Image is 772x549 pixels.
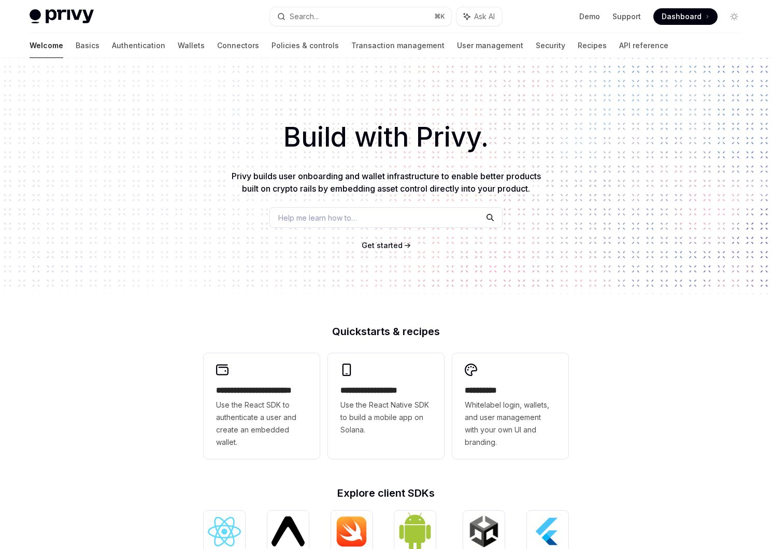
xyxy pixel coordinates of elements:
a: Recipes [578,33,607,58]
span: Get started [362,241,403,250]
a: Demo [579,11,600,22]
h1: Build with Privy. [17,117,755,157]
span: Ask AI [474,11,495,22]
span: Privy builds user onboarding and wallet infrastructure to enable better products built on crypto ... [232,171,541,194]
a: **** *****Whitelabel login, wallets, and user management with your own UI and branding. [452,353,568,459]
button: Search...⌘K [270,7,451,26]
a: Basics [76,33,99,58]
a: Transaction management [351,33,445,58]
a: Policies & controls [271,33,339,58]
span: Help me learn how to… [278,212,357,223]
img: Unity [467,515,501,548]
button: Toggle dark mode [726,8,742,25]
button: Ask AI [456,7,502,26]
div: Search... [290,10,319,23]
h2: Quickstarts & recipes [204,326,568,337]
img: light logo [30,9,94,24]
span: Use the React SDK to authenticate a user and create an embedded wallet. [216,399,307,449]
span: Use the React Native SDK to build a mobile app on Solana. [340,399,432,436]
a: Wallets [178,33,205,58]
a: **** **** **** ***Use the React Native SDK to build a mobile app on Solana. [328,353,444,459]
a: Dashboard [653,8,718,25]
img: iOS (Swift) [335,516,368,547]
img: React [208,517,241,546]
a: API reference [619,33,668,58]
a: Welcome [30,33,63,58]
a: Connectors [217,33,259,58]
a: User management [457,33,523,58]
a: Authentication [112,33,165,58]
img: Flutter [531,515,564,548]
span: Whitelabel login, wallets, and user management with your own UI and branding. [465,399,556,449]
span: ⌘ K [434,12,445,21]
a: Security [536,33,565,58]
h2: Explore client SDKs [204,488,568,498]
img: React Native [271,516,305,546]
a: Support [612,11,641,22]
a: Get started [362,240,403,251]
span: Dashboard [662,11,702,22]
